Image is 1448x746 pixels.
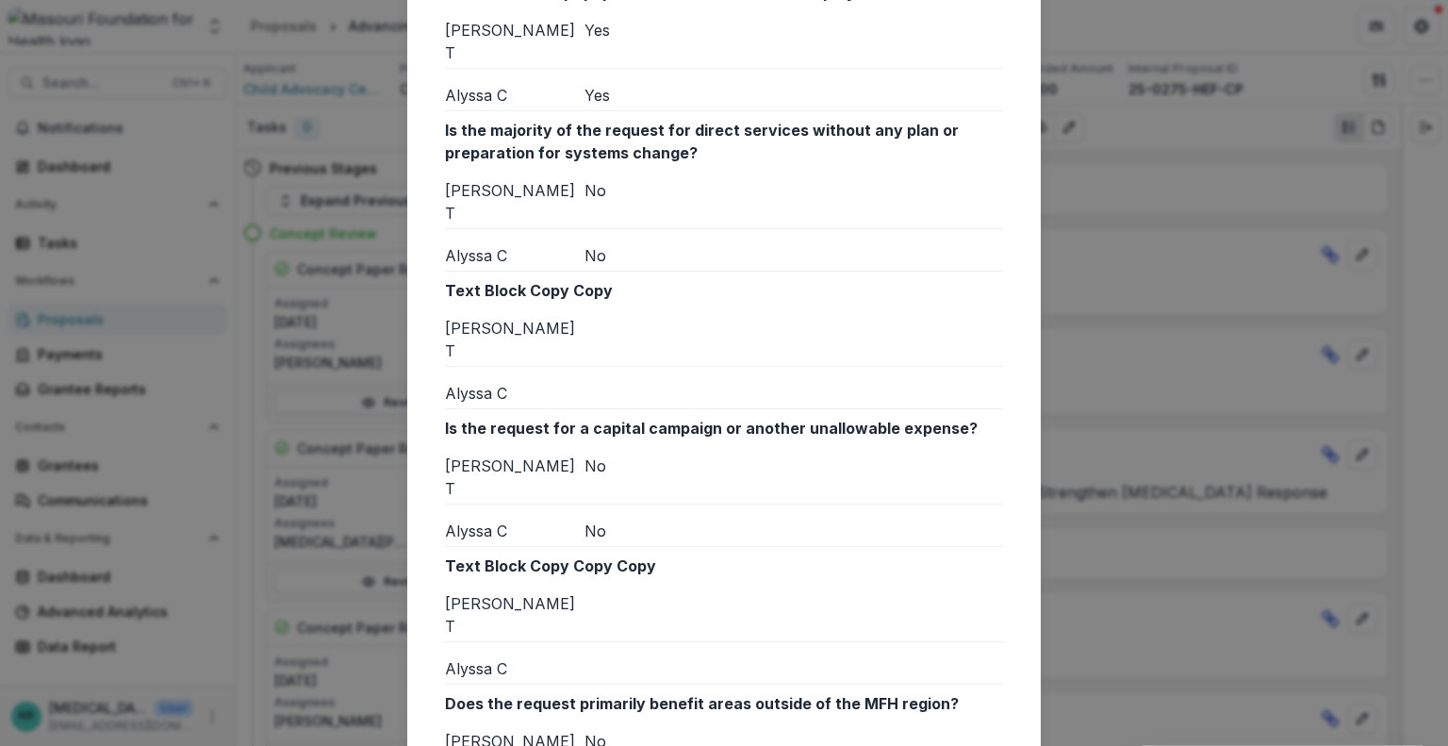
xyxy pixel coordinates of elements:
p: Does the request primarily benefit areas outside of the MFH region? [445,692,1003,715]
p: Is the majority of the request for direct services without any plan or preparation for systems ch... [445,119,1003,164]
div: [PERSON_NAME] T [445,592,584,638]
div: Alyssa C [445,657,584,680]
div: Alyssa C [445,84,584,107]
div: No [584,179,1003,224]
div: Alyssa C [445,244,584,267]
div: [PERSON_NAME] T [445,179,584,224]
div: No [584,520,1003,542]
div: [PERSON_NAME] T [445,19,584,64]
div: Yes [584,19,1003,64]
div: [PERSON_NAME] T [445,455,584,500]
div: No [584,455,1003,500]
div: Yes [584,84,1003,107]
div: [PERSON_NAME] T [445,317,584,362]
p: Text Block Copy Copy Copy [445,555,1003,577]
div: Alyssa C [445,382,584,405]
p: Text Block Copy Copy [445,279,1003,302]
p: Is the request for a capital campaign or another unallowable expense? [445,417,1003,439]
div: No [584,244,1003,267]
div: Alyssa C [445,520,584,542]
